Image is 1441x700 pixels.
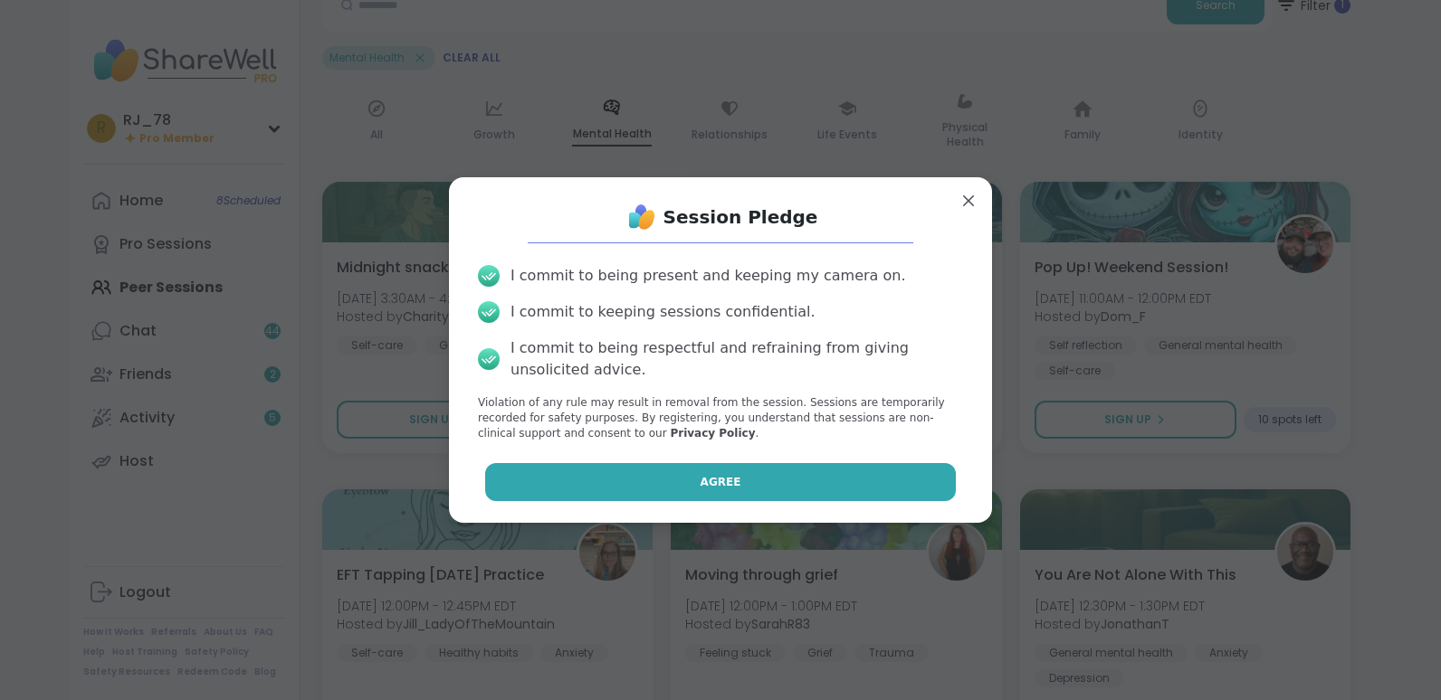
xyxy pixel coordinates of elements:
div: I commit to being present and keeping my camera on. [511,265,905,287]
div: I commit to keeping sessions confidential. [511,301,816,323]
p: Violation of any rule may result in removal from the session. Sessions are temporarily recorded f... [478,395,963,440]
a: Privacy Policy [670,427,755,440]
span: Agree [701,474,741,490]
div: I commit to being respectful and refraining from giving unsolicited advice. [511,337,963,381]
img: ShareWell Logo [624,199,660,235]
h1: Session Pledge [663,204,818,230]
button: Agree [485,463,957,501]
